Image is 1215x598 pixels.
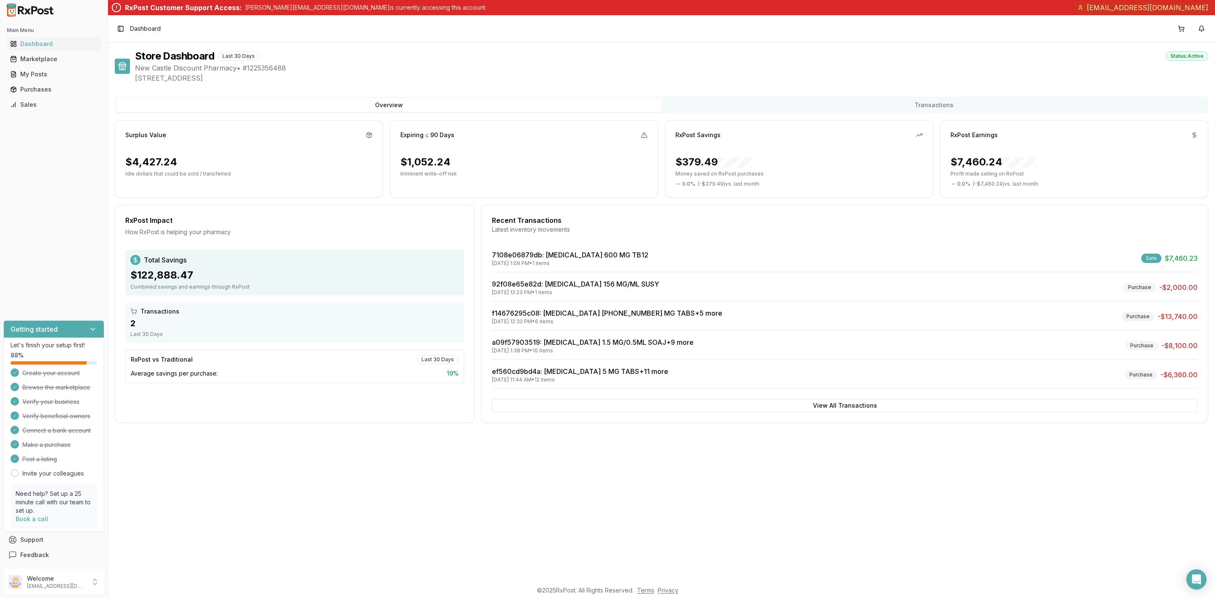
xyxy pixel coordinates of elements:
a: Book a call [16,515,48,522]
div: Sales [10,100,97,109]
p: [EMAIL_ADDRESS][DOMAIN_NAME] [27,583,86,590]
div: Purchases [10,85,97,94]
div: Latest inventory movements [492,225,1198,234]
span: Average savings per purchase: [131,369,218,378]
div: Open Intercom Messenger [1186,569,1207,590]
span: [EMAIL_ADDRESS][DOMAIN_NAME] [1087,3,1208,13]
div: How RxPost is helping your pharmacy [125,228,464,236]
span: Connect a bank account [22,426,91,435]
span: Verify your business [22,398,79,406]
p: Imminent write-off risk [400,170,648,177]
span: -$8,100.00 [1161,341,1198,351]
p: Let's finish your setup first! [11,341,97,349]
span: [STREET_ADDRESS] [135,73,1208,83]
div: RxPost Impact [125,215,464,225]
span: Dashboard [130,24,161,33]
a: Purchases [7,82,101,97]
div: $4,427.24 [125,155,177,169]
span: ( - $7,460.24 ) vs. last month [973,181,1038,187]
button: Dashboard [3,37,104,51]
p: Profit made selling on RxPost [950,170,1198,177]
a: 92f08e65e82d: [MEDICAL_DATA] 156 MG/ML SUSY [492,280,659,288]
a: Invite your colleagues [22,469,84,478]
div: Surplus Value [125,131,166,139]
h2: Main Menu [7,27,101,34]
div: Dashboard [10,40,97,48]
div: Purchase [1123,283,1156,292]
img: User avatar [8,575,22,589]
p: Money saved on RxPost purchases [675,170,923,177]
h3: Getting started [11,324,58,334]
p: [PERSON_NAME][EMAIL_ADDRESS][DOMAIN_NAME] is currently accessing this account. [245,3,486,12]
div: Purchase [1126,341,1158,350]
div: [DATE] 1:38 PM • 10 items [492,347,694,354]
a: a09f57903519: [MEDICAL_DATA] 1.5 MG/0.5ML SOAJ+9 more [492,338,694,346]
span: Total Savings [144,255,186,265]
div: Purchase [1125,370,1157,379]
a: My Posts [7,67,101,82]
a: ef560cd9bd4a: [MEDICAL_DATA] 5 MG TABS+11 more [492,367,668,376]
span: Post a listing [22,455,57,463]
div: My Posts [10,70,97,78]
div: RxPost vs Traditional [131,355,193,364]
div: $7,460.24 [950,155,1036,169]
span: -$2,000.00 [1159,282,1198,292]
div: Status: Active [1166,51,1208,61]
div: 2 [130,317,459,329]
div: Purchase [1122,312,1154,321]
a: Privacy [658,587,678,594]
span: 0.0 % [682,181,695,187]
div: Sale [1141,254,1161,263]
span: Create your account [22,369,80,377]
button: Purchases [3,83,104,96]
button: Overview [116,98,661,112]
div: [DATE] 1:09 PM • 1 items [492,260,648,267]
div: Last 30 Days [417,355,459,364]
div: Marketplace [10,55,97,63]
button: Marketplace [3,52,104,66]
p: Welcome [27,574,86,583]
div: $122,888.47 [130,268,459,282]
div: $1,052.24 [400,155,451,169]
a: Marketplace [7,51,101,67]
img: RxPost Logo [3,3,57,17]
div: Recent Transactions [492,215,1198,225]
div: Last 30 Days [218,51,259,61]
span: -$6,360.00 [1161,370,1198,380]
a: 7108e06879db: [MEDICAL_DATA] 600 MG TB12 [492,251,648,259]
a: Terms [637,587,654,594]
span: 0.0 % [957,181,970,187]
button: My Posts [3,68,104,81]
span: $7,460.23 [1165,253,1198,263]
button: View All Transactions [492,399,1198,412]
div: [DATE] 11:44 AM • 12 items [492,376,668,383]
span: New Castle Discount Pharmacy • # 1225356488 [135,63,1208,73]
a: f14676295c08: [MEDICAL_DATA] [PHONE_NUMBER] MG TABS+5 more [492,309,722,317]
div: [DATE] 12:32 PM • 6 items [492,318,722,325]
span: 88 % [11,351,24,360]
p: Idle dollars that could be sold / transferred [125,170,373,177]
span: Transactions [140,307,179,316]
span: Browse the marketplace [22,383,90,392]
div: [DATE] 12:23 PM • 1 items [492,289,659,296]
div: Expiring ≤ 90 Days [400,131,454,139]
div: RxPost Customer Support Access: [125,3,242,13]
p: Need help? Set up a 25 minute call with our team to set up. [16,490,92,515]
h1: Store Dashboard [135,49,214,63]
div: RxPost Earnings [950,131,998,139]
span: Make a purchase [22,441,71,449]
span: -$13,740.00 [1158,311,1198,322]
a: Dashboard [7,36,101,51]
div: $379.49 [675,155,752,169]
a: Sales [7,97,101,112]
div: Last 30 Days [130,331,459,338]
div: Combined savings and earnings through RxPost [130,284,459,290]
nav: breadcrumb [130,24,161,33]
span: Feedback [20,551,49,559]
span: Verify beneficial owners [22,412,90,420]
div: RxPost Savings [675,131,721,139]
button: Sales [3,98,104,111]
button: Transactions [661,98,1207,112]
button: Feedback [3,547,104,563]
button: Support [3,532,104,547]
